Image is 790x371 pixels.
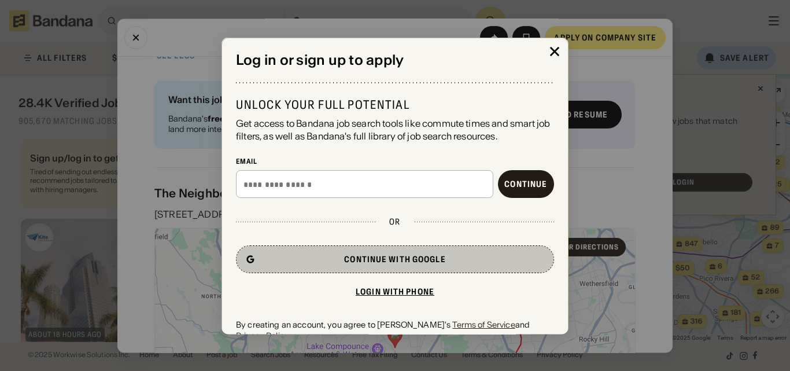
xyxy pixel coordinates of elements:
div: Email [236,156,554,166]
a: Privacy Policy [236,330,289,340]
div: Unlock your full potential [236,97,554,112]
div: Continue with Google [344,255,445,263]
div: Continue [504,180,547,188]
div: Login with phone [356,288,434,296]
a: Terms of Service [452,319,515,330]
div: Get access to Bandana job search tools like commute times and smart job filters, as well as Banda... [236,116,554,142]
div: Log in or sign up to apply [236,52,554,68]
div: By creating an account, you agree to [PERSON_NAME]'s and . [236,319,554,340]
div: or [389,216,400,227]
